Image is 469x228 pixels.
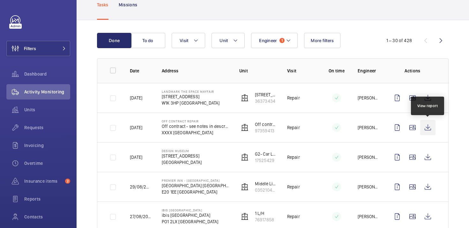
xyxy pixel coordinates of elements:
[24,71,70,77] span: Dashboard
[24,124,70,131] span: Requests
[255,151,277,157] p: G2- Car Lift- SC38738
[162,68,229,74] p: Address
[255,98,277,104] p: 36373434
[241,213,249,220] img: elevator.svg
[255,180,277,187] p: Middle Lift 2 (from reception)
[162,123,229,129] p: Off contract - see notes in description
[162,153,202,159] p: [STREET_ADDRESS]
[358,68,379,74] p: Engineer
[162,212,219,218] p: ibis [GEOGRAPHIC_DATA]
[162,129,229,136] p: XXXX [GEOGRAPHIC_DATA]
[119,2,138,8] p: Missions
[255,217,274,223] p: 76917858
[24,160,70,166] span: Overtime
[65,179,70,184] span: 2
[287,154,300,160] p: Repair
[358,154,379,160] p: [PERSON_NAME]
[162,189,229,195] p: E20 1EE [GEOGRAPHIC_DATA]
[162,119,229,123] p: Off Contract Repair
[24,214,70,220] span: Contacts
[24,178,63,184] span: Insurance items
[358,213,379,220] p: [PERSON_NAME]
[241,183,249,191] img: elevator.svg
[131,33,165,48] button: To do
[162,149,202,153] p: Design Museum
[241,153,249,161] img: elevator.svg
[172,33,205,48] button: Visit
[287,213,300,220] p: Repair
[255,210,274,217] p: 1 L/H
[130,124,142,131] p: [DATE]
[304,33,340,48] button: More filters
[162,159,202,165] p: [GEOGRAPHIC_DATA]
[255,92,277,98] p: [STREET_ADDRESS]
[255,121,277,128] p: Off contract
[24,107,70,113] span: Units
[255,128,277,134] p: 97359413
[386,37,412,44] div: 1 – 30 of 428
[326,68,347,74] p: On time
[130,95,142,101] p: [DATE]
[162,208,219,212] p: IBIS [GEOGRAPHIC_DATA]
[24,45,36,52] span: Filters
[97,33,131,48] button: Done
[162,93,220,100] p: [STREET_ADDRESS]
[162,100,220,106] p: W1K 3HP [GEOGRAPHIC_DATA]
[358,95,379,101] p: [PERSON_NAME]
[162,182,229,189] p: [GEOGRAPHIC_DATA] [GEOGRAPHIC_DATA]
[6,41,70,56] button: Filters
[287,68,316,74] p: Visit
[212,33,245,48] button: Unit
[24,196,70,202] span: Reports
[279,38,285,43] span: 1
[162,218,219,225] p: PO1 2LX [GEOGRAPHIC_DATA]
[162,179,229,182] p: Premier Inn - [GEOGRAPHIC_DATA]
[358,184,379,190] p: [PERSON_NAME]
[24,142,70,149] span: Invoicing
[259,38,277,43] span: Engineer
[239,68,277,74] p: Unit
[287,95,300,101] p: Repair
[130,68,152,74] p: Date
[287,184,300,190] p: Repair
[417,103,438,109] div: View report
[130,154,142,160] p: [DATE]
[255,187,277,193] p: 035210497817-1
[311,38,334,43] span: More filters
[251,33,298,48] button: Engineer1
[255,157,277,164] p: 17525429
[130,184,152,190] p: 29/08/2025
[130,213,152,220] p: 27/08/2025
[180,38,188,43] span: Visit
[358,124,379,131] p: [PERSON_NAME]
[162,90,220,93] p: Landmark The Space Mayfair
[220,38,228,43] span: Unit
[24,89,70,95] span: Activity Monitoring
[241,94,249,102] img: elevator.svg
[287,124,300,131] p: Repair
[390,68,435,74] p: Actions
[241,124,249,131] img: elevator.svg
[97,2,108,8] p: Tasks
